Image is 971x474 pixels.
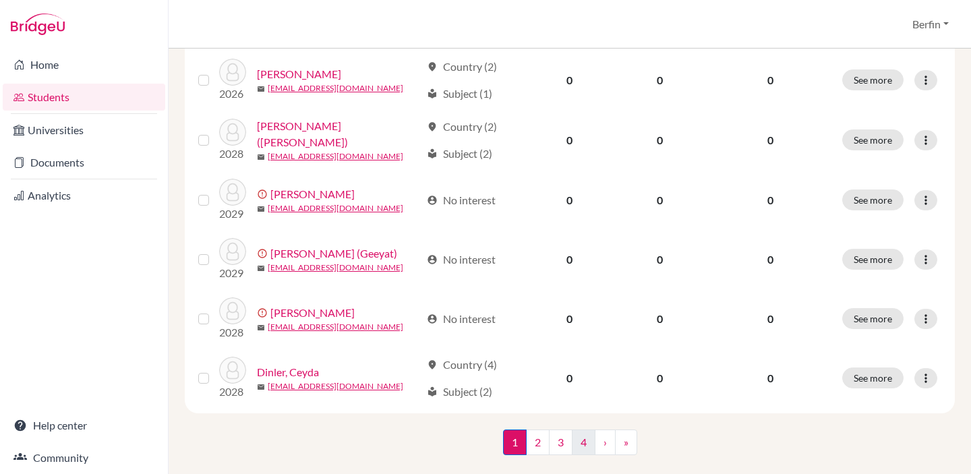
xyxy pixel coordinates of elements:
[427,121,438,132] span: location_on
[257,248,270,259] span: error_outline
[219,206,246,222] p: 2029
[525,349,614,408] td: 0
[614,51,707,110] td: 0
[219,119,246,146] img: Chu, Bo Wing (Rainki)
[219,86,246,102] p: 2026
[3,117,165,144] a: Universities
[268,380,403,392] a: [EMAIL_ADDRESS][DOMAIN_NAME]
[268,321,403,333] a: [EMAIL_ADDRESS][DOMAIN_NAME]
[257,264,265,272] span: mail
[427,357,497,373] div: Country (4)
[268,150,403,162] a: [EMAIL_ADDRESS][DOMAIN_NAME]
[3,51,165,78] a: Home
[268,262,403,274] a: [EMAIL_ADDRESS][DOMAIN_NAME]
[842,367,904,388] button: See more
[614,349,707,408] td: 0
[257,205,265,213] span: mail
[219,146,246,162] p: 2028
[525,51,614,110] td: 0
[270,305,355,321] a: [PERSON_NAME]
[427,61,438,72] span: location_on
[427,119,497,135] div: Country (2)
[257,189,270,200] span: error_outline
[219,265,246,281] p: 2029
[427,195,438,206] span: account_circle
[427,146,492,162] div: Subject (2)
[615,429,637,455] a: »
[715,72,826,88] p: 0
[427,384,492,400] div: Subject (2)
[715,192,826,208] p: 0
[595,429,616,455] a: ›
[525,171,614,230] td: 0
[3,84,165,111] a: Students
[427,251,496,268] div: No interest
[427,59,497,75] div: Country (2)
[427,86,492,102] div: Subject (1)
[525,110,614,171] td: 0
[842,129,904,150] button: See more
[906,11,955,37] button: Berfin
[427,386,438,397] span: local_library
[268,82,403,94] a: [EMAIL_ADDRESS][DOMAIN_NAME]
[525,230,614,289] td: 0
[427,148,438,159] span: local_library
[219,179,246,206] img: Ciftci, Emine
[219,324,246,340] p: 2028
[715,132,826,148] p: 0
[614,289,707,349] td: 0
[219,357,246,384] img: Dinler, Ceyda
[219,238,246,265] img: Coleman, Gadi (Geeyat)
[257,153,265,161] span: mail
[842,249,904,270] button: See more
[257,307,270,318] span: error_outline
[257,85,265,93] span: mail
[427,311,496,327] div: No interest
[715,311,826,327] p: 0
[572,429,595,455] a: 4
[503,429,527,455] span: 1
[549,429,572,455] a: 3
[427,359,438,370] span: location_on
[219,297,246,324] img: Dela Cruz, Janelle
[614,110,707,171] td: 0
[503,429,637,466] nav: ...
[270,186,355,202] a: [PERSON_NAME]
[3,412,165,439] a: Help center
[3,149,165,176] a: Documents
[257,324,265,332] span: mail
[526,429,550,455] a: 2
[842,308,904,329] button: See more
[257,383,265,391] span: mail
[257,364,319,380] a: Dinler, Ceyda
[219,384,246,400] p: 2028
[525,289,614,349] td: 0
[614,171,707,230] td: 0
[842,189,904,210] button: See more
[11,13,65,35] img: Bridge-U
[427,254,438,265] span: account_circle
[257,118,421,150] a: [PERSON_NAME] ([PERSON_NAME])
[427,192,496,208] div: No interest
[614,230,707,289] td: 0
[427,88,438,99] span: local_library
[715,251,826,268] p: 0
[715,370,826,386] p: 0
[270,245,397,262] a: [PERSON_NAME] (Geeyat)
[268,202,403,214] a: [EMAIL_ADDRESS][DOMAIN_NAME]
[3,444,165,471] a: Community
[842,69,904,90] button: See more
[3,182,165,209] a: Analytics
[257,66,341,82] a: [PERSON_NAME]
[427,314,438,324] span: account_circle
[219,59,246,86] img: Choi, Jiwoong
